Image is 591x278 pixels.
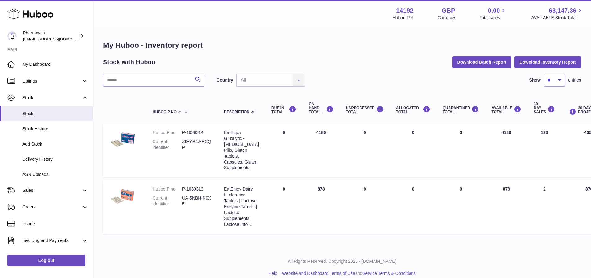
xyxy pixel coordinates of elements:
[153,139,182,150] dt: Current identifier
[22,172,88,177] span: ASN Uploads
[22,221,88,227] span: Usage
[527,180,561,233] td: 2
[109,186,140,207] img: product image
[109,130,140,150] img: product image
[271,106,296,114] div: DUE IN TOTAL
[22,61,88,67] span: My Dashboard
[182,139,212,150] dd: ZD-YR4J-RCQP
[302,123,340,177] td: 4186
[309,102,334,114] div: ON HAND Total
[443,106,479,114] div: QUARANTINED Total
[491,106,521,114] div: AVAILABLE Total
[22,141,88,147] span: Add Stock
[568,77,581,83] span: entries
[534,102,555,114] div: 30 DAY SALES
[340,180,390,233] td: 0
[531,7,584,21] a: 63,147.36 AVAILABLE Stock Total
[153,130,182,136] dt: Huboo P no
[103,40,581,50] h1: My Huboo - Inventory report
[438,15,455,21] div: Currency
[531,15,584,21] span: AVAILABLE Stock Total
[22,187,82,193] span: Sales
[153,110,177,114] span: Huboo P no
[549,7,576,15] span: 63,147.36
[22,204,82,210] span: Orders
[23,30,79,42] div: Pharmavita
[488,7,500,15] span: 0.00
[265,123,302,177] td: 0
[282,271,355,276] a: Website and Dashboard Terms of Use
[98,258,586,264] p: All Rights Reserved. Copyright 2025 - [DOMAIN_NAME]
[393,15,414,21] div: Huboo Ref
[479,15,507,21] span: Total sales
[340,123,390,177] td: 0
[452,56,512,68] button: Download Batch Report
[22,111,88,117] span: Stock
[182,186,212,192] dd: P-1039313
[217,77,233,83] label: Country
[153,195,182,207] dt: Current identifier
[224,110,249,114] span: Description
[22,78,82,84] span: Listings
[268,271,277,276] a: Help
[182,195,212,207] dd: UA-5NBN-N0X5
[485,180,527,233] td: 878
[529,77,541,83] label: Show
[396,7,414,15] strong: 14192
[182,130,212,136] dd: P-1039314
[485,123,527,177] td: 4186
[103,58,155,66] h2: Stock with Huboo
[527,123,561,177] td: 133
[362,271,416,276] a: Service Terms & Conditions
[22,95,82,101] span: Stock
[396,106,430,114] div: ALLOCATED Total
[460,130,462,135] span: 0
[22,156,88,162] span: Delivery History
[153,186,182,192] dt: Huboo P no
[479,7,507,21] a: 0.00 Total sales
[346,106,384,114] div: UNPROCESSED Total
[22,238,82,244] span: Invoicing and Payments
[514,56,581,68] button: Download Inventory Report
[224,186,259,227] div: EatEnjoy Dairy Intolerance Tablets | Lactose Enzyme Tablets | Lactose Supplements | Lactose Intol...
[390,180,437,233] td: 0
[224,130,259,171] div: EatEnjoy Glutalytic - [MEDICAL_DATA] Pills, Gluten Tablets, Capsules, Gluten Supplements
[442,7,455,15] strong: GBP
[7,31,17,41] img: internalAdmin-14192@internal.huboo.com
[302,180,340,233] td: 878
[390,123,437,177] td: 0
[265,180,302,233] td: 0
[23,36,91,41] span: [EMAIL_ADDRESS][DOMAIN_NAME]
[22,126,88,132] span: Stock History
[460,186,462,191] span: 0
[7,255,85,266] a: Log out
[280,271,416,276] li: and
